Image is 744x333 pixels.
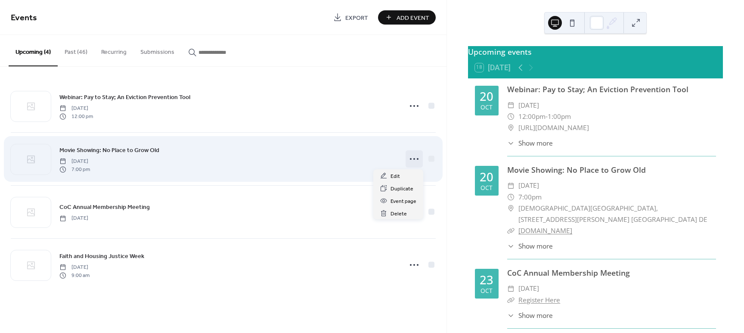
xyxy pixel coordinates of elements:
button: ​Show more [507,241,553,251]
span: Events [11,9,37,26]
div: ​ [507,283,515,294]
a: Faith and Housing Justice Week [59,251,144,261]
button: Upcoming (4) [9,35,58,66]
span: [DATE] [518,283,539,294]
button: Submissions [133,35,181,65]
span: [DATE] [518,100,539,111]
span: 7:00pm [518,192,542,203]
div: ​ [507,180,515,191]
span: Add Event [397,13,429,22]
span: Faith and Housing Justice Week [59,252,144,261]
a: Webinar: Pay to Stay; An Eviction Prevention Tool [59,92,190,102]
div: Oct [480,185,493,191]
div: Upcoming events [468,46,723,57]
div: 20 [480,171,493,183]
div: Webinar: Pay to Stay; An Eviction Prevention Tool [507,84,716,95]
span: [DATE] [59,264,90,271]
span: - [546,111,548,122]
span: 7:00 pm [59,165,90,173]
div: ​ [507,295,515,306]
div: 20 [480,90,493,103]
div: 23 [480,274,493,286]
span: Movie Showing: No Place to Grow Old [59,146,159,155]
a: Movie Showing: No Place to Grow Old [507,165,646,175]
a: Register Here [518,296,560,305]
span: Webinar: Pay to Stay; An Eviction Prevention Tool [59,93,190,102]
span: [DATE] [59,105,93,112]
span: [DATE] [59,215,88,222]
span: 12:00pm [518,111,546,122]
span: 9:00 am [59,271,90,279]
div: ​ [507,203,515,214]
span: CoC Annual Membership Meeting [59,203,150,212]
button: Recurring [94,35,133,65]
div: ​ [507,311,515,321]
span: Edit [391,172,400,181]
a: CoC Annual Membership Meeting [59,202,150,212]
button: ​Show more [507,311,553,321]
a: CoC Annual Membership Meeting [507,268,630,278]
a: [DOMAIN_NAME] [518,226,572,235]
div: Oct [480,288,493,294]
div: ​ [507,122,515,134]
span: [DATE] [59,158,90,165]
span: Show more [518,241,553,251]
span: Event page [391,197,416,206]
button: Past (46) [58,35,94,65]
div: ​ [507,192,515,203]
a: Movie Showing: No Place to Grow Old [59,145,159,155]
span: Show more [518,311,553,321]
div: ​ [507,225,515,237]
span: Delete [391,209,407,218]
span: [URL][DOMAIN_NAME] [518,122,589,134]
a: Export [327,10,375,25]
button: Add Event [378,10,436,25]
div: Oct [480,104,493,110]
div: ​ [507,111,515,122]
span: [DATE] [518,180,539,191]
span: Export [345,13,368,22]
span: Show more [518,138,553,148]
button: ​Show more [507,138,553,148]
div: ​ [507,241,515,251]
span: 12:00 pm [59,112,93,120]
div: ​ [507,100,515,111]
span: [DEMOGRAPHIC_DATA][GEOGRAPHIC_DATA], [STREET_ADDRESS][PERSON_NAME] [GEOGRAPHIC_DATA] DE [518,203,716,225]
div: ​ [507,138,515,148]
span: 1:00pm [548,111,571,122]
span: Duplicate [391,184,413,193]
